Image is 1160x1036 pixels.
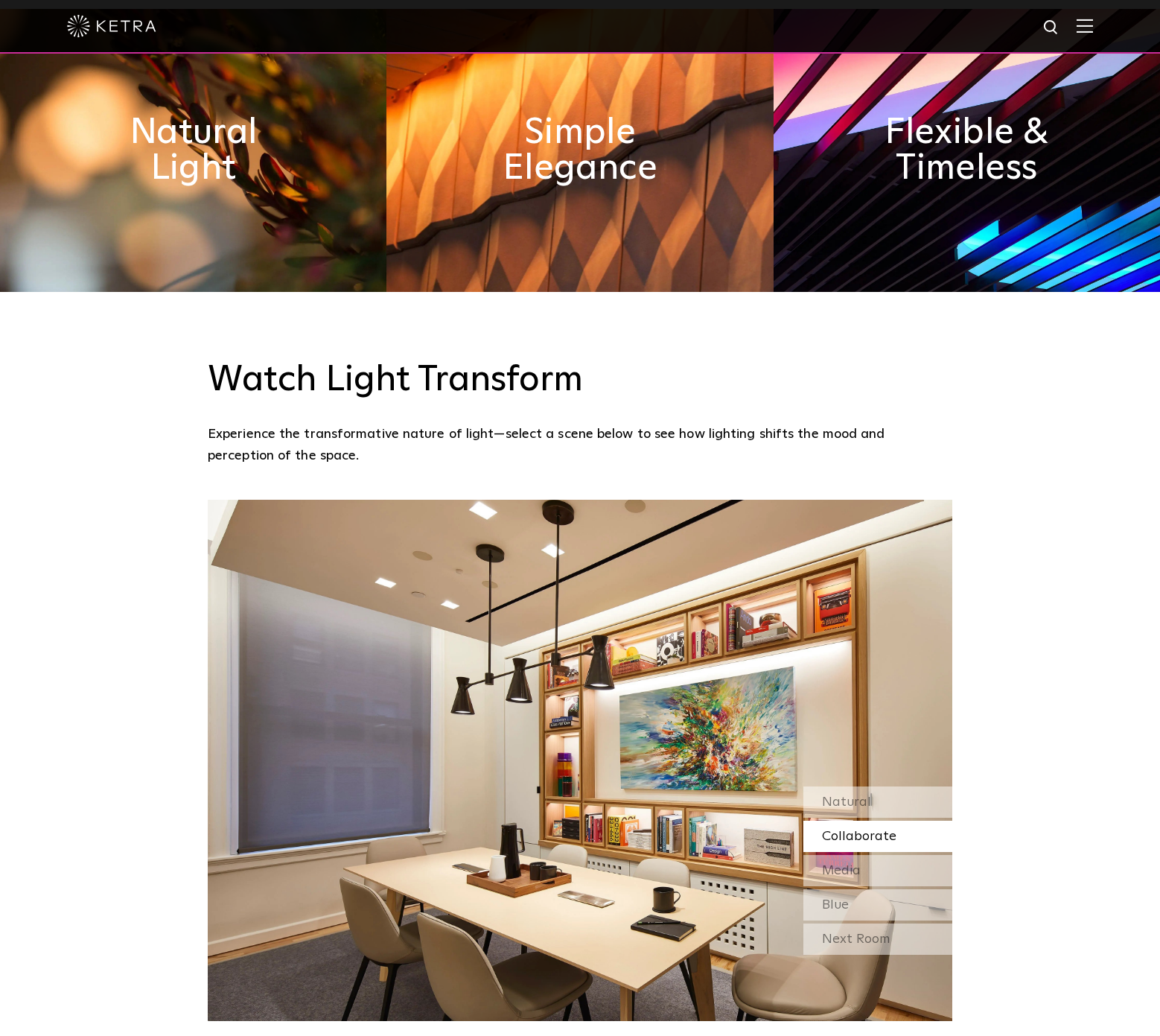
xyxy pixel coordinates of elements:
span: Collaborate [822,830,896,843]
img: Hamburger%20Nav.svg [1077,19,1093,33]
img: simple_elegance [386,9,773,292]
h3: Watch Light Transform [208,359,952,402]
div: Next Room [803,924,952,955]
img: search icon [1042,19,1061,37]
h2: Natural Light [97,115,290,186]
h2: Simple Elegance [483,115,677,186]
span: Media [822,864,861,877]
span: Blue [822,898,849,912]
img: ketra-logo-2019-white [67,15,156,37]
span: Natural [822,795,871,809]
img: SS-Desktop-CEC-05 [208,500,952,1021]
img: flexible_timeless_ketra [774,9,1160,292]
p: Experience the transformative nature of light—select a scene below to see how lighting shifts the... [208,424,945,466]
h2: Flexible & Timeless [870,115,1063,186]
